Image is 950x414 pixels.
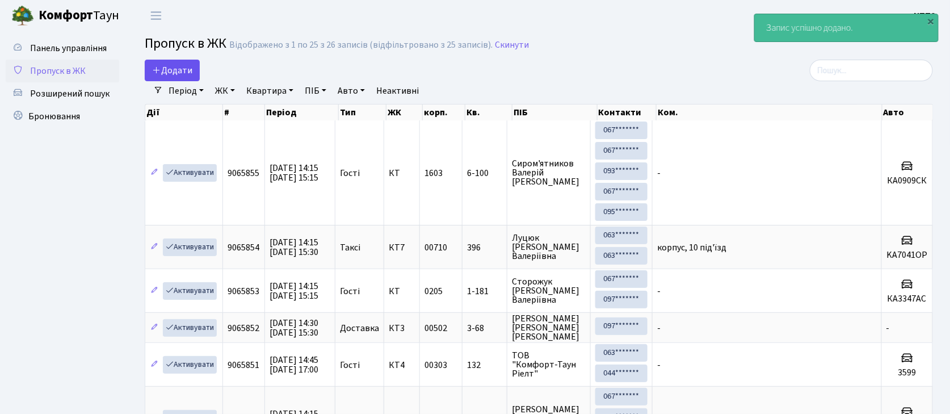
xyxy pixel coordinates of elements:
[163,356,217,374] a: Активувати
[6,37,119,60] a: Панель управління
[164,81,208,101] a: Період
[145,34,226,53] span: Пропуск в ЖК
[163,282,217,300] a: Активувати
[424,167,443,179] span: 1603
[512,233,586,261] span: Луцюк [PERSON_NAME] Валеріївна
[163,319,217,337] a: Активувати
[424,322,447,334] span: 00502
[142,6,170,25] button: Переключити навігацію
[467,169,502,178] span: 6-100
[228,322,259,334] span: 9065852
[30,65,86,77] span: Пропуск в ЖК
[886,250,928,261] h5: KA7041OP
[11,5,34,27] img: logo.png
[242,81,298,101] a: Квартира
[228,167,259,179] span: 9065855
[389,243,415,252] span: КТ7
[882,104,934,120] th: Авто
[340,287,360,296] span: Гості
[6,60,119,82] a: Пропуск в ЖК
[6,82,119,105] a: Розширений пошук
[28,110,80,123] span: Бронювання
[424,285,443,298] span: 0205
[512,277,586,304] span: Сторожук [PERSON_NAME] Валеріївна
[424,359,447,371] span: 00303
[657,167,661,179] span: -
[39,6,119,26] span: Таун
[389,361,415,370] span: КТ4
[657,322,661,334] span: -
[270,162,318,184] span: [DATE] 14:15 [DATE] 15:15
[340,324,379,333] span: Доставка
[886,322,890,334] span: -
[163,164,217,182] a: Активувати
[270,317,318,339] span: [DATE] 14:30 [DATE] 15:30
[389,287,415,296] span: КТ
[495,40,529,51] a: Скинути
[340,243,360,252] span: Таксі
[512,159,586,186] span: Сиром'ятников Валерій [PERSON_NAME]
[424,241,447,254] span: 00710
[512,314,586,341] span: [PERSON_NAME] [PERSON_NAME] [PERSON_NAME]
[465,104,512,120] th: Кв.
[467,243,502,252] span: 396
[152,64,192,77] span: Додати
[657,104,882,120] th: Ком.
[467,324,502,333] span: 3-68
[265,104,339,120] th: Період
[223,104,265,120] th: #
[229,40,493,51] div: Відображено з 1 по 25 з 26 записів (відфільтровано з 25 записів).
[926,15,937,27] div: ×
[914,10,936,22] b: КПП2
[512,104,597,120] th: ПІБ
[270,280,318,302] span: [DATE] 14:15 [DATE] 15:15
[145,104,223,120] th: Дії
[657,241,726,254] span: корпус, 10 під'їзд
[300,81,331,101] a: ПІБ
[755,14,938,41] div: Запис успішно додано.
[211,81,239,101] a: ЖК
[467,287,502,296] span: 1-181
[372,81,423,101] a: Неактивні
[914,9,936,23] a: КПП2
[145,60,200,81] a: Додати
[339,104,386,120] th: Тип
[389,169,415,178] span: КТ
[228,285,259,298] span: 9065853
[657,285,661,298] span: -
[30,42,107,55] span: Панель управління
[512,351,586,378] span: ТОВ "Комфорт-Таун Ріелт"
[657,359,661,371] span: -
[598,104,657,120] th: Контакти
[333,81,369,101] a: Авто
[340,361,360,370] span: Гості
[886,175,928,186] h5: КА0909СК
[270,354,318,376] span: [DATE] 14:45 [DATE] 17:00
[340,169,360,178] span: Гості
[228,241,259,254] span: 9065854
[6,105,119,128] a: Бронювання
[386,104,423,120] th: ЖК
[467,361,502,370] span: 132
[810,60,933,81] input: Пошук...
[886,294,928,304] h5: КА3347АС
[163,239,217,256] a: Активувати
[423,104,465,120] th: корп.
[389,324,415,333] span: КТ3
[30,87,110,100] span: Розширений пошук
[270,236,318,258] span: [DATE] 14:15 [DATE] 15:30
[228,359,259,371] span: 9065851
[39,6,93,24] b: Комфорт
[886,367,928,378] h5: 3599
